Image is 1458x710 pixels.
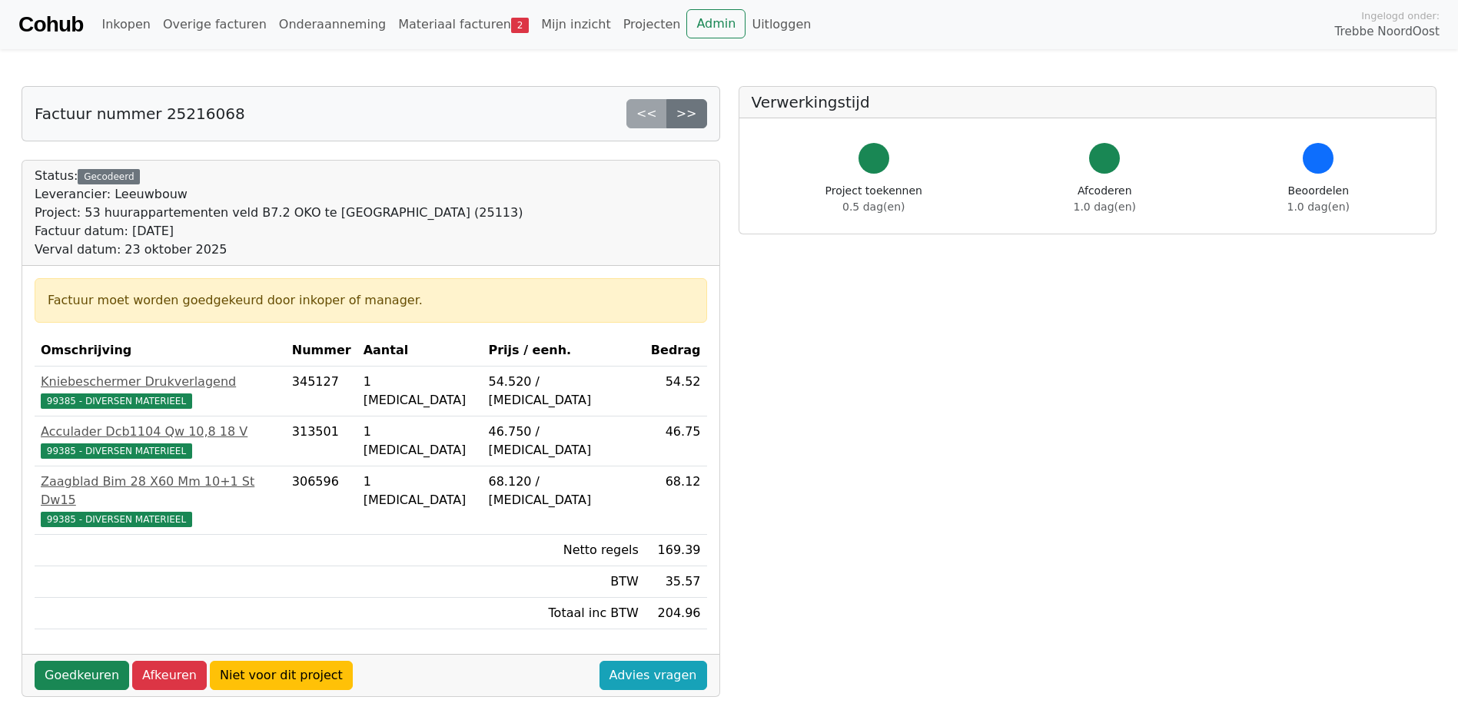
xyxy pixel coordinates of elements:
[645,416,707,466] td: 46.75
[752,93,1424,111] h5: Verwerkingstijd
[41,373,280,410] a: Kniebeschermer Drukverlagend99385 - DIVERSEN MATERIEEL
[41,512,192,527] span: 99385 - DIVERSEN MATERIEEL
[357,335,483,367] th: Aantal
[645,598,707,629] td: 204.96
[746,9,817,40] a: Uitloggen
[645,566,707,598] td: 35.57
[41,373,280,391] div: Kniebeschermer Drukverlagend
[392,9,535,40] a: Materiaal facturen2
[483,598,645,629] td: Totaal inc BTW
[35,222,523,241] div: Factuur datum: [DATE]
[95,9,156,40] a: Inkopen
[41,443,192,459] span: 99385 - DIVERSEN MATERIEEL
[1335,23,1440,41] span: Trebbe NoordOost
[364,373,477,410] div: 1 [MEDICAL_DATA]
[483,535,645,566] td: Netto regels
[364,423,477,460] div: 1 [MEDICAL_DATA]
[35,105,245,123] h5: Factuur nummer 25216068
[842,201,905,213] span: 0.5 dag(en)
[489,423,639,460] div: 46.750 / [MEDICAL_DATA]
[210,661,353,690] a: Niet voor dit project
[645,466,707,535] td: 68.12
[666,99,707,128] a: >>
[617,9,687,40] a: Projecten
[41,423,280,441] div: Acculader Dcb1104 Qw 10,8 18 V
[1074,201,1136,213] span: 1.0 dag(en)
[18,6,83,43] a: Cohub
[286,466,357,535] td: 306596
[41,423,280,460] a: Acculader Dcb1104 Qw 10,8 18 V99385 - DIVERSEN MATERIEEL
[483,566,645,598] td: BTW
[511,18,529,33] span: 2
[35,661,129,690] a: Goedkeuren
[35,185,523,204] div: Leverancier: Leeuwbouw
[41,393,192,409] span: 99385 - DIVERSEN MATERIEEL
[1287,183,1350,215] div: Beoordelen
[35,335,286,367] th: Omschrijving
[825,183,922,215] div: Project toekennen
[645,367,707,416] td: 54.52
[35,167,523,259] div: Status:
[286,335,357,367] th: Nummer
[41,473,280,509] div: Zaagblad Bim 28 X60 Mm 10+1 St Dw15
[48,291,694,310] div: Factuur moet worden goedgekeurd door inkoper of manager.
[489,473,639,509] div: 68.120 / [MEDICAL_DATA]
[78,169,140,184] div: Gecodeerd
[132,661,207,690] a: Afkeuren
[35,241,523,259] div: Verval datum: 23 oktober 2025
[1287,201,1350,213] span: 1.0 dag(en)
[157,9,273,40] a: Overige facturen
[273,9,392,40] a: Onderaanneming
[535,9,617,40] a: Mijn inzicht
[645,335,707,367] th: Bedrag
[364,473,477,509] div: 1 [MEDICAL_DATA]
[645,535,707,566] td: 169.39
[286,367,357,416] td: 345127
[599,661,707,690] a: Advies vragen
[1361,8,1440,23] span: Ingelogd onder:
[483,335,645,367] th: Prijs / eenh.
[686,9,746,38] a: Admin
[489,373,639,410] div: 54.520 / [MEDICAL_DATA]
[35,204,523,222] div: Project: 53 huurappartementen veld B7.2 OKO te [GEOGRAPHIC_DATA] (25113)
[286,416,357,466] td: 313501
[1074,183,1136,215] div: Afcoderen
[41,473,280,528] a: Zaagblad Bim 28 X60 Mm 10+1 St Dw1599385 - DIVERSEN MATERIEEL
